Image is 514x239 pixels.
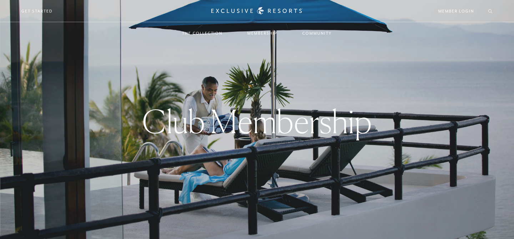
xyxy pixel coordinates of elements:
[21,8,52,14] a: Get Started
[438,8,474,14] a: Member Login
[175,23,230,44] a: The Collection
[295,23,339,44] a: Community
[240,23,284,44] a: Membership
[142,105,372,138] h1: Club Membership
